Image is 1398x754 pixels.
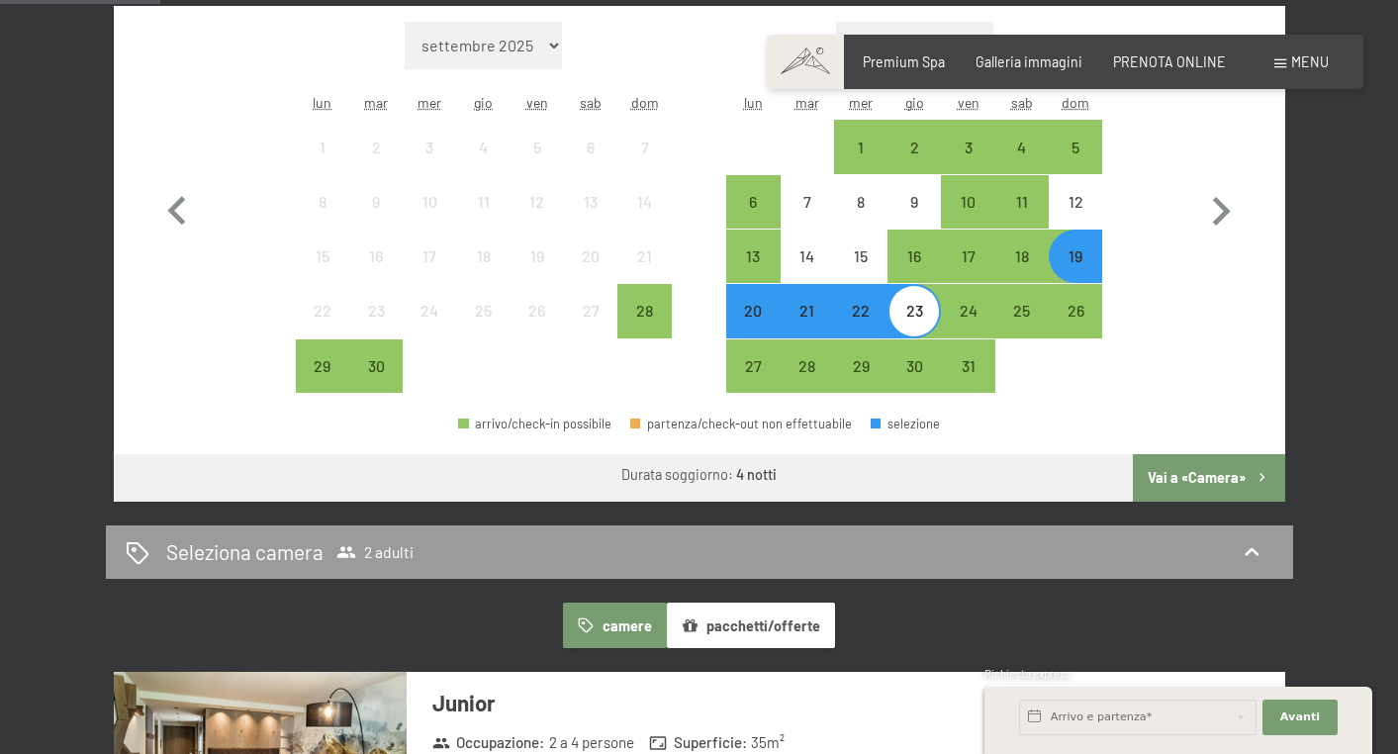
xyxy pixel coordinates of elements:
[405,303,454,352] div: 24
[836,303,885,352] div: 22
[619,303,669,352] div: 28
[887,339,941,393] div: Thu Oct 30 2025
[781,230,834,283] div: Tue Oct 14 2025
[364,94,388,111] abbr: martedì
[1192,22,1250,394] button: Mese successivo
[513,303,562,352] div: 26
[941,175,994,229] div: Fri Oct 10 2025
[781,230,834,283] div: arrivo/check-in non effettuabile
[889,140,939,189] div: 2
[1262,700,1338,735] button: Avanti
[511,175,564,229] div: arrivo/check-in non effettuabile
[863,53,945,70] span: Premium Spa
[1291,53,1329,70] span: Menu
[997,248,1047,298] div: 18
[296,284,349,337] div: arrivo/check-in non effettuabile
[1051,303,1100,352] div: 26
[432,688,1021,718] h3: Junior
[995,175,1049,229] div: Sat Oct 11 2025
[405,248,454,298] div: 17
[418,94,441,111] abbr: mercoledì
[349,284,403,337] div: arrivo/check-in non effettuabile
[744,94,763,111] abbr: lunedì
[403,175,456,229] div: Wed Sep 10 2025
[834,120,887,173] div: Wed Oct 01 2025
[887,284,941,337] div: Thu Oct 23 2025
[617,175,671,229] div: arrivo/check-in non effettuabile
[457,120,511,173] div: arrivo/check-in non effettuabile
[997,194,1047,243] div: 11
[943,194,992,243] div: 10
[511,120,564,173] div: Fri Sep 05 2025
[649,732,747,753] strong: Superficie :
[1049,230,1102,283] div: arrivo/check-in possibile
[836,140,885,189] div: 1
[296,175,349,229] div: arrivo/check-in non effettuabile
[783,194,832,243] div: 7
[351,194,401,243] div: 9
[457,230,511,283] div: arrivo/check-in non effettuabile
[834,175,887,229] div: arrivo/check-in non effettuabile
[630,418,852,430] div: partenza/check-out non effettuabile
[726,339,780,393] div: Mon Oct 27 2025
[513,194,562,243] div: 12
[667,603,835,648] button: pacchetti/offerte
[728,303,778,352] div: 20
[1049,284,1102,337] div: arrivo/check-in possibile
[1049,175,1102,229] div: arrivo/check-in non effettuabile
[617,175,671,229] div: Sun Sep 14 2025
[997,303,1047,352] div: 25
[1049,120,1102,173] div: Sun Oct 05 2025
[889,248,939,298] div: 16
[403,230,456,283] div: arrivo/check-in non effettuabile
[458,418,611,430] div: arrivo/check-in possibile
[166,537,324,566] h2: Seleziona camera
[889,358,939,408] div: 30
[834,339,887,393] div: Wed Oct 29 2025
[296,339,349,393] div: arrivo/check-in possibile
[834,284,887,337] div: Wed Oct 22 2025
[617,284,671,337] div: Sun Sep 28 2025
[726,284,780,337] div: arrivo/check-in possibile
[564,175,617,229] div: arrivo/check-in non effettuabile
[566,140,615,189] div: 6
[889,194,939,243] div: 9
[1280,709,1320,725] span: Avanti
[298,140,347,189] div: 1
[836,358,885,408] div: 29
[887,230,941,283] div: arrivo/check-in possibile
[580,94,602,111] abbr: sabato
[887,175,941,229] div: Thu Oct 09 2025
[1113,53,1226,70] a: PRENOTA ONLINE
[564,120,617,173] div: Sat Sep 06 2025
[995,230,1049,283] div: Sat Oct 18 2025
[403,284,456,337] div: Wed Sep 24 2025
[621,465,777,485] div: Durata soggiorno:
[976,53,1082,70] a: Galleria immagini
[781,175,834,229] div: arrivo/check-in non effettuabile
[887,284,941,337] div: arrivo/check-in possibile
[148,22,206,394] button: Mese precedente
[459,140,509,189] div: 4
[511,284,564,337] div: arrivo/check-in non effettuabile
[474,94,493,111] abbr: giovedì
[941,284,994,337] div: Fri Oct 24 2025
[617,284,671,337] div: arrivo/check-in possibile
[834,284,887,337] div: arrivo/check-in possibile
[1051,194,1100,243] div: 12
[834,230,887,283] div: Wed Oct 15 2025
[405,194,454,243] div: 10
[298,248,347,298] div: 15
[781,175,834,229] div: Tue Oct 07 2025
[1011,94,1033,111] abbr: sabato
[457,175,511,229] div: Thu Sep 11 2025
[566,303,615,352] div: 27
[459,248,509,298] div: 18
[619,194,669,243] div: 14
[457,230,511,283] div: Thu Sep 18 2025
[296,175,349,229] div: Mon Sep 08 2025
[457,284,511,337] div: Thu Sep 25 2025
[564,230,617,283] div: Sat Sep 20 2025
